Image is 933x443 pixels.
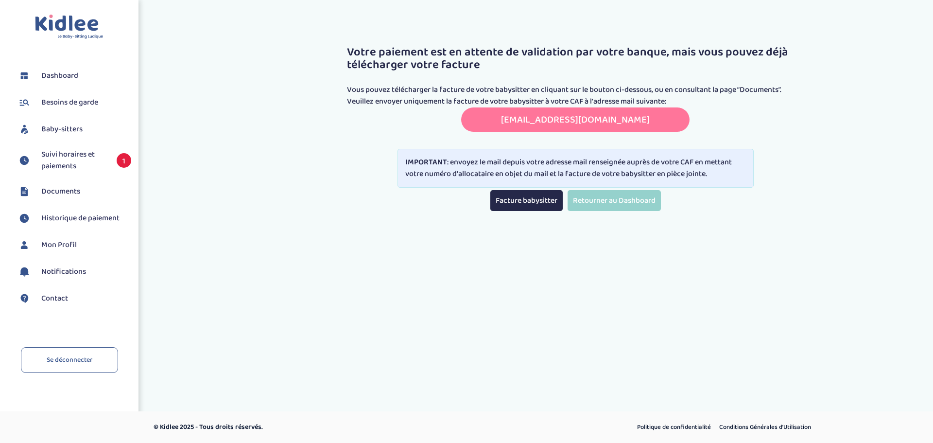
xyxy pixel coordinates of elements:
[17,122,131,137] a: Baby-sitters
[117,153,131,168] span: 1
[35,15,104,39] img: logo.svg
[716,421,814,434] a: Conditions Générales d’Utilisation
[17,211,131,226] a: Historique de paiement
[17,211,32,226] img: suivihoraire.svg
[17,238,131,252] a: Mon Profil
[17,291,131,306] a: Contact
[41,97,98,108] span: Besoins de garde
[347,46,804,72] h3: Votre paiement est en attente de validation par votre banque, mais vous pouvez déjà télécharger v...
[41,239,77,251] span: Mon Profil
[41,186,80,197] span: Documents
[17,95,131,110] a: Besoins de garde
[397,149,754,188] div: : envoyez le mail depuis votre adresse mail renseignée auprès de votre CAF en mettant votre numér...
[347,96,804,107] p: Veuillez envoyer uniquement la facture de votre babysitter à votre CAF à l'adresse mail suivante:
[501,112,650,127] a: [EMAIL_ADDRESS][DOMAIN_NAME]
[17,184,131,199] a: Documents
[568,190,661,211] a: Retourner au Dashboard
[17,291,32,306] img: contact.svg
[17,122,32,137] img: babysitters.svg
[41,124,83,135] span: Baby-sitters
[405,156,447,168] strong: IMPORTANT
[490,190,563,211] a: Facture babysitter
[17,69,32,83] img: dashboard.svg
[41,213,120,224] span: Historique de paiement
[17,265,131,279] a: Notifications
[17,153,32,168] img: suivihoraire.svg
[41,149,107,172] span: Suivi horaires et paiements
[21,347,118,373] a: Se déconnecter
[154,422,508,432] p: © Kidlee 2025 - Tous droits réservés.
[41,266,86,278] span: Notifications
[41,293,68,304] span: Contact
[634,421,714,434] a: Politique de confidentialité
[347,84,804,96] p: Vous pouvez télécharger la facture de votre babysitter en cliquant sur le bouton ci-dessous, ou e...
[17,265,32,279] img: notification.svg
[17,95,32,110] img: besoin.svg
[41,70,78,82] span: Dashboard
[17,149,131,172] a: Suivi horaires et paiements 1
[17,238,32,252] img: profil.svg
[17,69,131,83] a: Dashboard
[17,184,32,199] img: documents.svg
